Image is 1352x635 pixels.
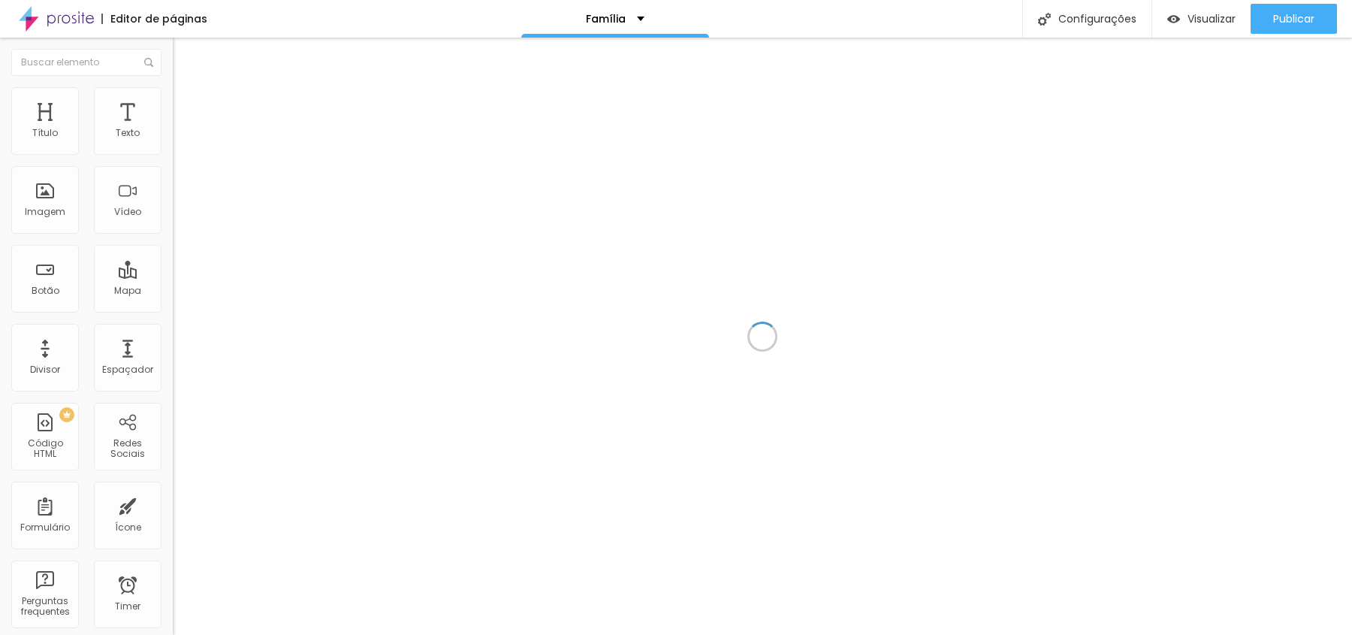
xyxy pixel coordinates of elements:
div: Espaçador [102,364,153,375]
div: Editor de páginas [101,14,207,24]
div: Botão [32,286,59,296]
div: Mapa [114,286,141,296]
div: Divisor [30,364,60,375]
div: Timer [115,601,140,612]
span: Visualizar [1188,13,1236,25]
button: Publicar [1251,4,1337,34]
div: Vídeo [114,207,141,217]
div: Imagem [25,207,65,217]
p: Família [586,14,626,24]
button: Visualizar [1152,4,1251,34]
div: Texto [116,128,140,138]
div: Código HTML [15,438,74,460]
img: view-1.svg [1167,13,1180,26]
div: Redes Sociais [98,438,157,460]
div: Formulário [20,522,70,533]
input: Buscar elemento [11,49,161,76]
img: Icone [144,58,153,67]
img: Icone [1038,13,1051,26]
div: Perguntas frequentes [15,596,74,618]
div: Título [32,128,58,138]
div: Ícone [115,522,141,533]
span: Publicar [1273,13,1314,25]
